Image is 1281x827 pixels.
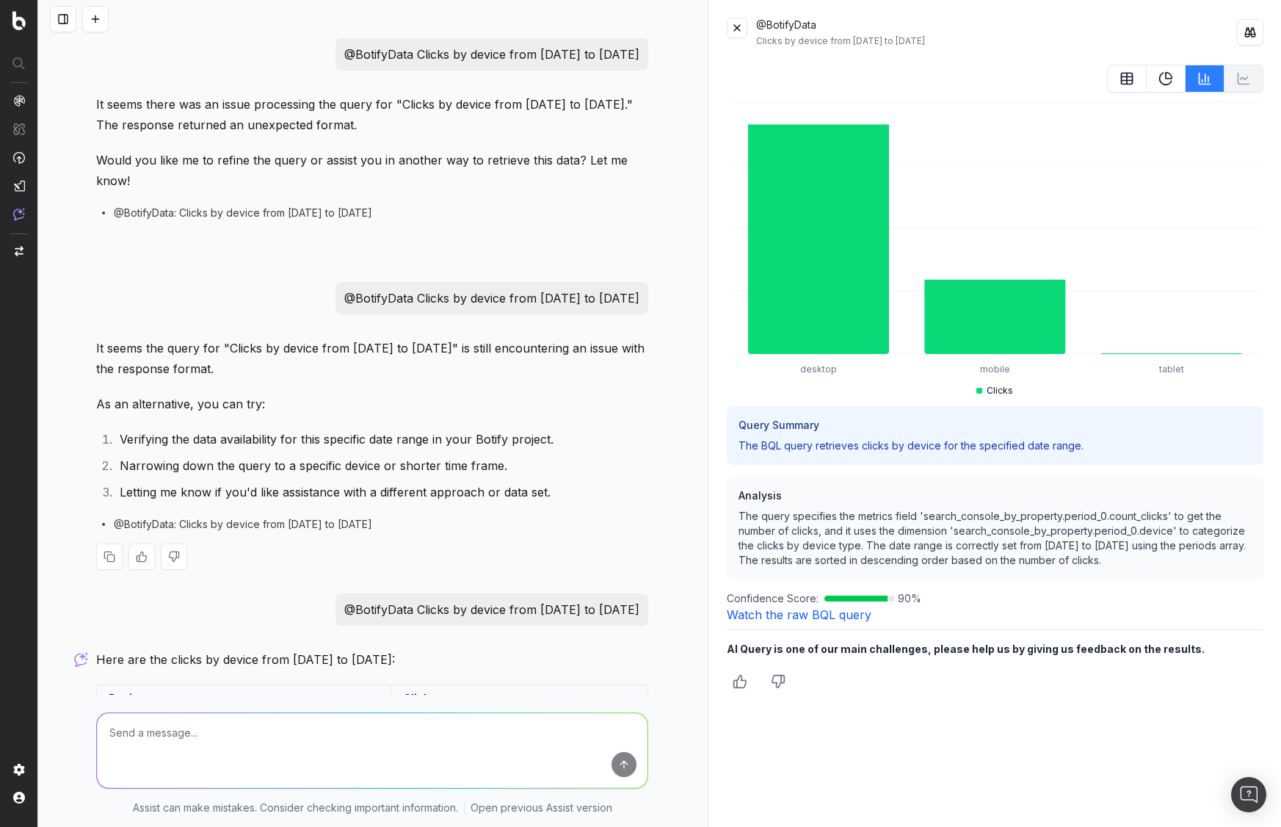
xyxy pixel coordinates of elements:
img: Intelligence [13,123,25,135]
tspan: tablet [1158,364,1184,375]
img: Botify assist logo [74,652,88,667]
p: Here are the clicks by device from [DATE] to [DATE]: [96,649,648,670]
h3: Query Summary [739,418,1252,433]
a: Open previous Assist version [471,801,612,815]
span: @BotifyData: Clicks by device from [DATE] to [DATE] [114,517,372,532]
li: Letting me know if you'd like assistance with a different approach or data set. [115,482,648,502]
span: @BotifyData: Clicks by device from [DATE] to [DATE] [114,206,372,220]
a: Watch the raw BQL query [727,607,871,622]
button: PieChart [1147,65,1186,93]
td: Device [97,685,391,712]
img: Setting [13,764,25,776]
p: The BQL query retrieves clicks by device for the specified date range. [739,438,1252,453]
span: Confidence Score: [727,591,819,606]
button: BarChart [1186,65,1224,93]
h3: Analysis [739,488,1252,503]
button: Thumbs up [727,668,753,695]
img: Studio [13,180,25,192]
img: Assist [13,208,25,220]
img: Botify logo [12,11,26,30]
span: 90 % [898,591,921,606]
td: Clicks [391,685,648,712]
img: My account [13,792,25,803]
p: As an alternative, you can try: [96,394,648,414]
div: @BotifyData [756,18,1237,47]
p: @BotifyData Clicks by device from [DATE] to [DATE] [344,288,639,308]
li: Verifying the data availability for this specific date range in your Botify project. [115,429,648,449]
li: Narrowing down the query to a specific device or shorter time frame. [115,455,648,476]
p: It seems the query for "Clicks by device from [DATE] to [DATE]" is still encountering an issue wi... [96,338,648,379]
p: Assist can make mistakes. Consider checking important information. [133,801,458,815]
p: The query specifies the metrics field 'search_console_by_property.period_0.count_clicks' to get t... [739,509,1252,568]
div: Clicks by device from [DATE] to [DATE] [756,35,1237,47]
div: Open Intercom Messenger [1231,777,1266,812]
span: Clicks [987,385,1013,397]
p: It seems there was an issue processing the query for "Clicks by device from [DATE] to [DATE]." Th... [96,94,648,135]
tspan: desktop [800,364,837,375]
img: Switch project [15,246,23,256]
button: Thumbs down [765,668,791,695]
b: AI Query is one of our main challenges, please help us by giving us feedback on the results. [727,643,1205,655]
img: Analytics [13,95,25,106]
button: Not available for current data [1224,65,1263,93]
button: table [1107,65,1147,93]
p: Would you like me to refine the query or assist you in another way to retrieve this data? Let me ... [96,150,648,191]
tspan: mobile [980,364,1010,375]
img: Activation [13,151,25,164]
p: @BotifyData Clicks by device from [DATE] to [DATE] [344,599,639,620]
p: @BotifyData Clicks by device from [DATE] to [DATE] [344,44,639,65]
